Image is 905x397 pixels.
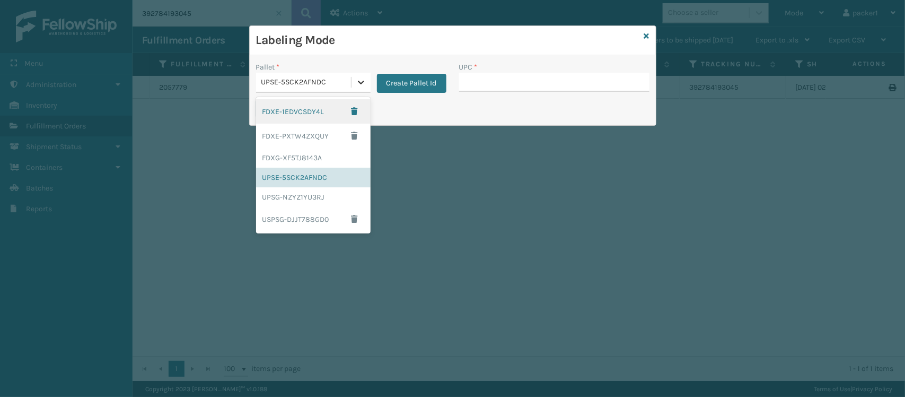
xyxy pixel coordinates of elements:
[256,187,371,207] div: UPSG-NZYZ1YU3RJ
[377,74,446,93] button: Create Pallet Id
[459,62,478,73] label: UPC
[256,32,640,48] h3: Labeling Mode
[256,148,371,168] div: FDXG-XF5TJ8143A
[256,124,371,148] div: FDXE-PXTW4ZXQUY
[256,168,371,187] div: UPSE-5SCK2AFNDC
[256,62,280,73] label: Pallet
[256,207,371,231] div: USPSG-DJJT788GD0
[261,77,352,88] div: UPSE-5SCK2AFNDC
[256,99,371,124] div: FDXE-1EDVCSDY4L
